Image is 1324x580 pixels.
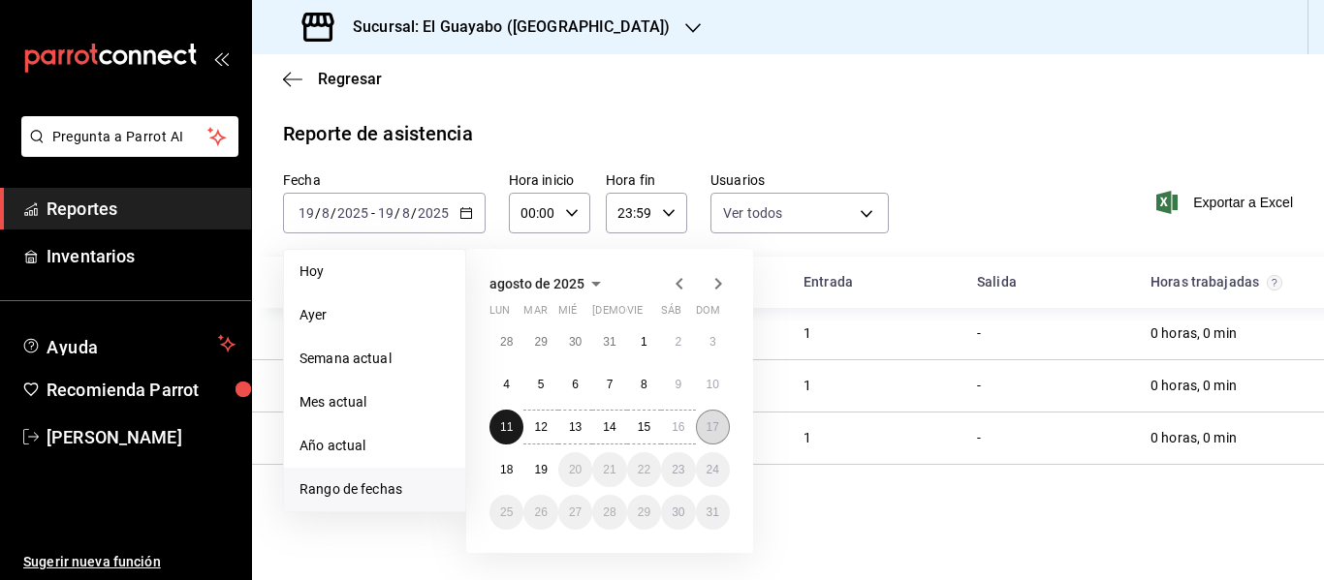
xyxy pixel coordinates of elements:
abbr: 22 de agosto de 2025 [638,463,650,476]
button: 17 de agosto de 2025 [696,410,730,444]
abbr: 14 de agosto de 2025 [603,420,615,434]
abbr: sábado [661,304,681,324]
button: Pregunta a Parrot AI [21,116,238,157]
button: 27 de agosto de 2025 [558,495,592,530]
button: 25 de agosto de 2025 [489,495,523,530]
span: Rango de fechas [299,479,450,500]
abbr: 29 de agosto de 2025 [638,505,650,519]
abbr: jueves [592,304,707,324]
abbr: domingo [696,304,720,324]
h3: Sucursal: El Guayabo ([GEOGRAPHIC_DATA]) [337,15,670,39]
abbr: 24 de agosto de 2025 [707,463,719,476]
span: / [315,205,321,221]
div: Cell [1135,368,1252,404]
abbr: 27 de agosto de 2025 [569,505,582,519]
label: Usuarios [710,173,889,187]
button: 11 de agosto de 2025 [489,410,523,444]
abbr: 7 de agosto de 2025 [607,378,614,391]
button: 20 de agosto de 2025 [558,452,592,487]
div: Row [252,360,1324,412]
abbr: martes [523,304,547,324]
abbr: 20 de agosto de 2025 [569,463,582,476]
input: -- [298,205,315,221]
span: - [371,205,375,221]
span: [PERSON_NAME] [47,424,236,450]
abbr: 30 de agosto de 2025 [672,505,684,519]
abbr: 11 de agosto de 2025 [500,420,513,434]
button: 12 de agosto de 2025 [523,410,557,444]
div: Container [252,257,1324,465]
span: Recomienda Parrot [47,377,236,403]
button: 21 de agosto de 2025 [592,452,626,487]
span: Sugerir nueva función [23,552,236,572]
div: Cell [788,368,827,404]
div: Cell [788,316,827,351]
abbr: 18 de agosto de 2025 [500,463,513,476]
input: -- [321,205,331,221]
div: Cell [1135,316,1252,351]
abbr: 10 de agosto de 2025 [707,378,719,391]
svg: El total de horas trabajadas por usuario es el resultado de la suma redondeada del registro de ho... [1267,275,1282,290]
input: -- [377,205,394,221]
div: HeadCell [788,264,961,300]
abbr: 28 de agosto de 2025 [603,505,615,519]
button: 3 de agosto de 2025 [696,324,730,359]
abbr: 2 de agosto de 2025 [675,335,681,349]
abbr: 30 de julio de 2025 [569,335,582,349]
div: Cell [961,316,996,351]
abbr: 31 de agosto de 2025 [707,505,719,519]
label: Hora inicio [509,173,590,187]
button: 1 de agosto de 2025 [627,324,661,359]
button: agosto de 2025 [489,272,608,295]
button: 30 de agosto de 2025 [661,495,695,530]
button: 14 de agosto de 2025 [592,410,626,444]
abbr: 16 de agosto de 2025 [672,420,684,434]
button: 13 de agosto de 2025 [558,410,592,444]
abbr: 26 de agosto de 2025 [534,505,547,519]
a: Pregunta a Parrot AI [14,140,238,161]
abbr: 15 de agosto de 2025 [638,420,650,434]
button: 18 de agosto de 2025 [489,452,523,487]
abbr: 1 de agosto de 2025 [641,335,647,349]
div: Row [252,308,1324,360]
div: HeadCell [1135,264,1308,300]
button: 28 de julio de 2025 [489,324,523,359]
abbr: 25 de agosto de 2025 [500,505,513,519]
button: 31 de agosto de 2025 [696,495,730,530]
abbr: 9 de agosto de 2025 [675,378,681,391]
button: 7 de agosto de 2025 [592,367,626,402]
button: 29 de agosto de 2025 [627,495,661,530]
button: 16 de agosto de 2025 [661,410,695,444]
abbr: 23 de agosto de 2025 [672,463,684,476]
button: 22 de agosto de 2025 [627,452,661,487]
abbr: 17 de agosto de 2025 [707,420,719,434]
abbr: 29 de julio de 2025 [534,335,547,349]
button: Regresar [283,70,382,88]
div: HeadCell [961,264,1135,300]
abbr: 5 de agosto de 2025 [538,378,545,391]
input: ---- [336,205,369,221]
span: Inventarios [47,243,236,269]
span: / [331,205,336,221]
button: 5 de agosto de 2025 [523,367,557,402]
span: Ayuda [47,332,210,355]
abbr: 28 de julio de 2025 [500,335,513,349]
button: 8 de agosto de 2025 [627,367,661,402]
button: 28 de agosto de 2025 [592,495,626,530]
button: 30 de julio de 2025 [558,324,592,359]
abbr: miércoles [558,304,577,324]
button: 15 de agosto de 2025 [627,410,661,444]
label: Fecha [283,173,486,187]
abbr: 31 de julio de 2025 [603,335,615,349]
div: Cell [268,316,426,351]
div: Cell [1135,420,1252,456]
abbr: viernes [627,304,643,324]
input: ---- [417,205,450,221]
div: Cell [961,368,996,404]
input: -- [401,205,411,221]
span: Semana actual [299,349,450,369]
button: 2 de agosto de 2025 [661,324,695,359]
button: Exportar a Excel [1160,191,1293,214]
button: open_drawer_menu [213,50,229,66]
